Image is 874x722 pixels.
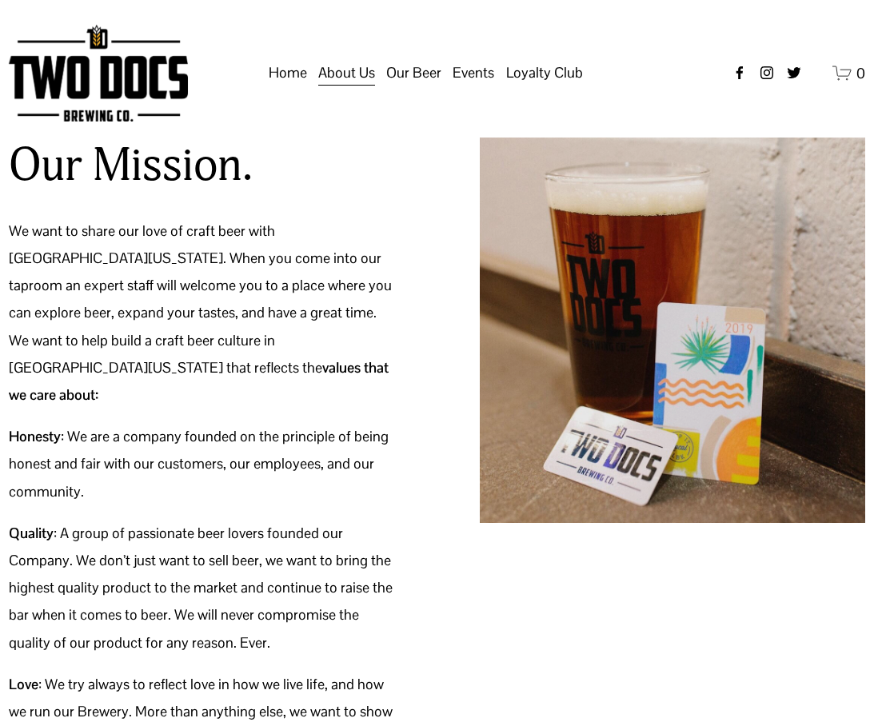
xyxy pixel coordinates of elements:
span: Our Beer [386,59,441,86]
strong: Love [9,675,38,693]
a: folder dropdown [453,58,494,88]
span: About Us [318,59,375,86]
a: folder dropdown [506,58,583,88]
p: : A group of passionate beer lovers founded our Company. We don’t just want to sell beer, we want... [9,520,394,656]
p: We want to share our love of craft beer with [GEOGRAPHIC_DATA][US_STATE]. When you come into our ... [9,217,394,409]
p: : We are a company founded on the principle of being honest and fair with our customers, our empl... [9,423,394,505]
h2: Our Mission. [9,138,253,193]
span: 0 [856,64,865,82]
span: Loyalty Club [506,59,583,86]
a: Facebook [732,65,748,81]
strong: Honesty [9,427,61,445]
img: Two Docs Brewing Co. [9,25,188,122]
a: 0 [832,63,865,83]
a: twitter-unauth [786,65,802,81]
a: folder dropdown [318,58,375,88]
a: instagram-unauth [759,65,775,81]
a: folder dropdown [386,58,441,88]
strong: values that we care about: [9,358,392,404]
a: Home [269,58,307,88]
span: Events [453,59,494,86]
strong: Quality [9,524,54,542]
